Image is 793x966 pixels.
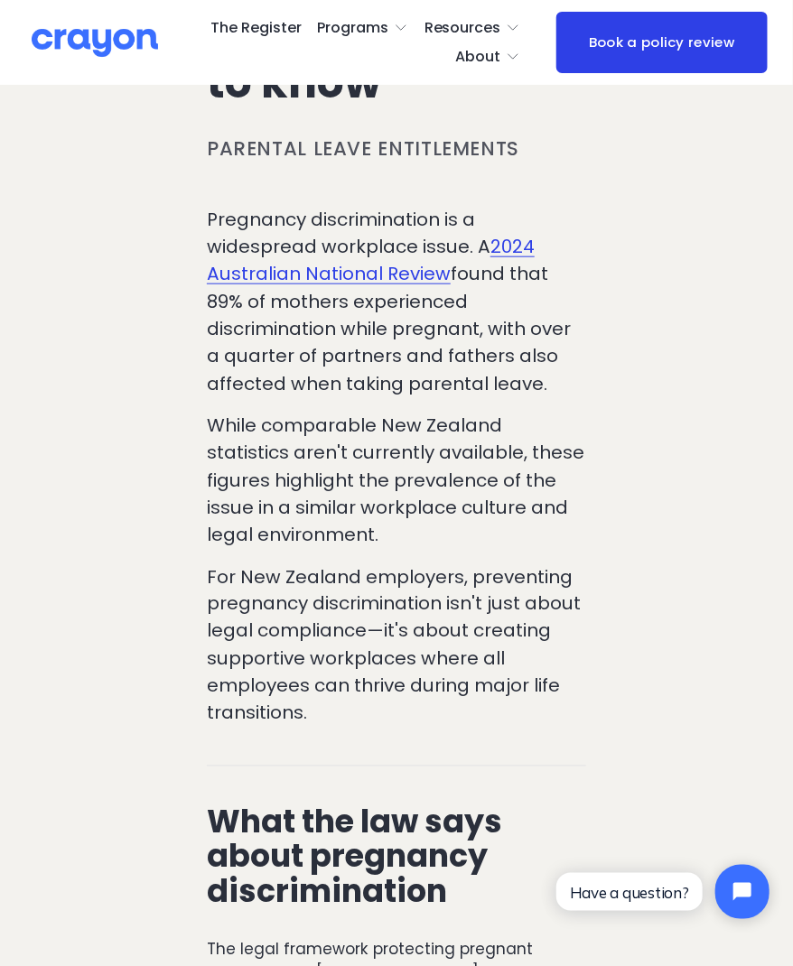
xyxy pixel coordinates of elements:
a: folder dropdown [318,14,409,42]
span: Programs [318,15,389,42]
a: The Register [210,14,302,42]
img: Crayon [32,27,158,59]
p: While comparable New Zealand statistics aren't currently available, these figures highlight the p... [207,412,586,549]
a: folder dropdown [456,42,521,71]
p: Pregnancy discrimination is a widespread workplace issue. A found that 89% of mothers experienced... [207,206,586,397]
p: For New Zealand employers, preventing pregnancy discrimination isn't just about legal compliance—... [207,563,586,728]
iframe: Tidio Chat [541,850,785,934]
a: Book a policy review [556,12,768,73]
a: Parental leave entitlements [207,135,519,162]
a: 2024 Australian National Review [207,234,535,286]
span: Resources [424,15,501,42]
h2: What the law says about pregnancy discrimination [207,805,586,911]
span: About [456,44,501,70]
a: folder dropdown [424,14,521,42]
